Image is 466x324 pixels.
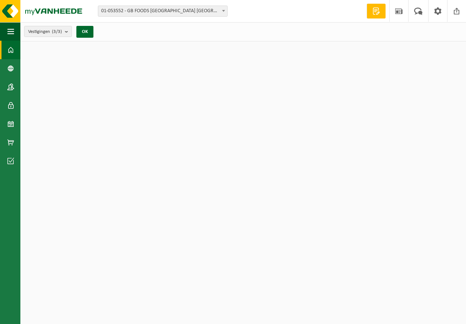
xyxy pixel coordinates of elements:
button: OK [76,26,93,38]
span: 01-053552 - GB FOODS BELGIUM NV - PUURS-SINT-AMANDS [98,6,227,16]
span: Vestigingen [28,26,62,37]
count: (3/3) [52,29,62,34]
button: Vestigingen(3/3) [24,26,72,37]
span: 01-053552 - GB FOODS BELGIUM NV - PUURS-SINT-AMANDS [98,6,228,17]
